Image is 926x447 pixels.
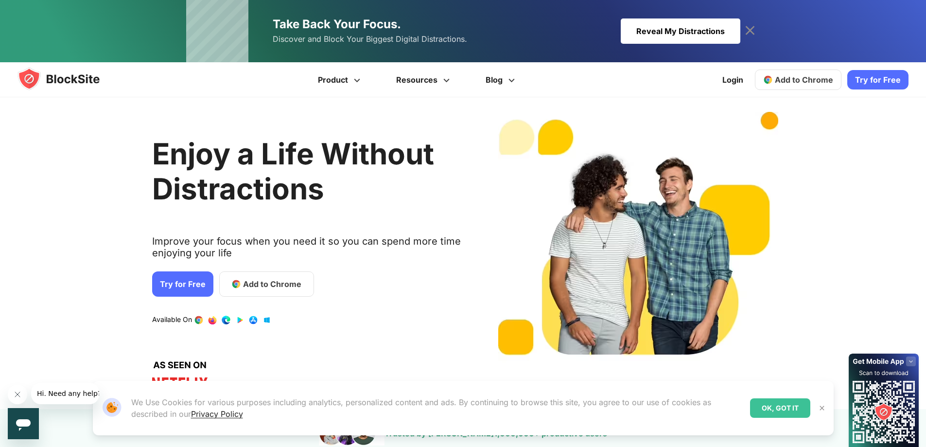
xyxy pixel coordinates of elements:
[716,68,749,91] a: Login
[243,278,301,290] span: Add to Chrome
[8,385,27,404] iframe: Close message
[31,383,99,404] iframe: Message from company
[380,62,469,97] a: Resources
[152,235,462,267] text: Improve your focus when you need it so you can spend more time enjoying your life
[273,17,401,31] span: Take Back Your Focus.
[131,396,742,420] p: We Use Cookies for various purposes including analytics, personalized content and ads. By continu...
[8,408,39,439] iframe: Button to launch messaging window
[847,70,909,89] a: Try for Free
[219,271,314,297] a: Add to Chrome
[621,18,740,44] div: Reveal My Distractions
[755,70,841,90] a: Add to Chrome
[273,32,467,46] span: Discover and Block Your Biggest Digital Distractions.
[818,404,826,412] img: Close
[775,75,833,85] span: Add to Chrome
[763,75,773,85] img: chrome-icon.svg
[6,7,70,15] span: Hi. Need any help?
[469,62,534,97] a: Blog
[750,398,810,418] div: OK, GOT IT
[152,271,213,297] a: Try for Free
[152,315,192,325] text: Available On
[17,67,119,90] img: blocksite-icon.5d769676.svg
[191,409,243,419] a: Privacy Policy
[301,62,380,97] a: Product
[816,402,828,414] button: Close
[152,136,462,206] h2: Enjoy a Life Without Distractions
